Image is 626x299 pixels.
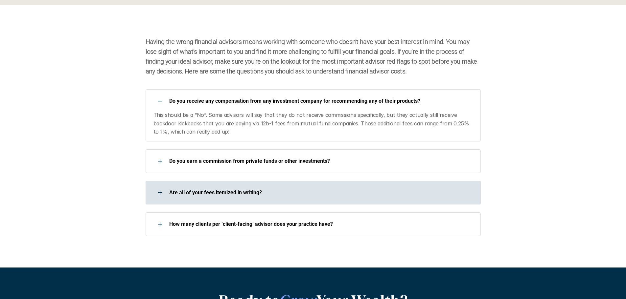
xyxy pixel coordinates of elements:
p: How many clients per ‘client-facing’ advisor does your practice have? [169,221,472,227]
p: Do you receive any compensation from any investment company for recommending any of their products? [169,98,472,104]
h2: Having the wrong financial advisors means working with someone who doesn’t have your best interes... [146,37,481,76]
p: This should be a “No”. Some advisors will say that they do not receive commissions specifically, ... [153,111,473,136]
p: Are all of your fees itemized in writing? [169,189,472,196]
p: Do you earn a commission from private funds or other investments? [169,158,472,164]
